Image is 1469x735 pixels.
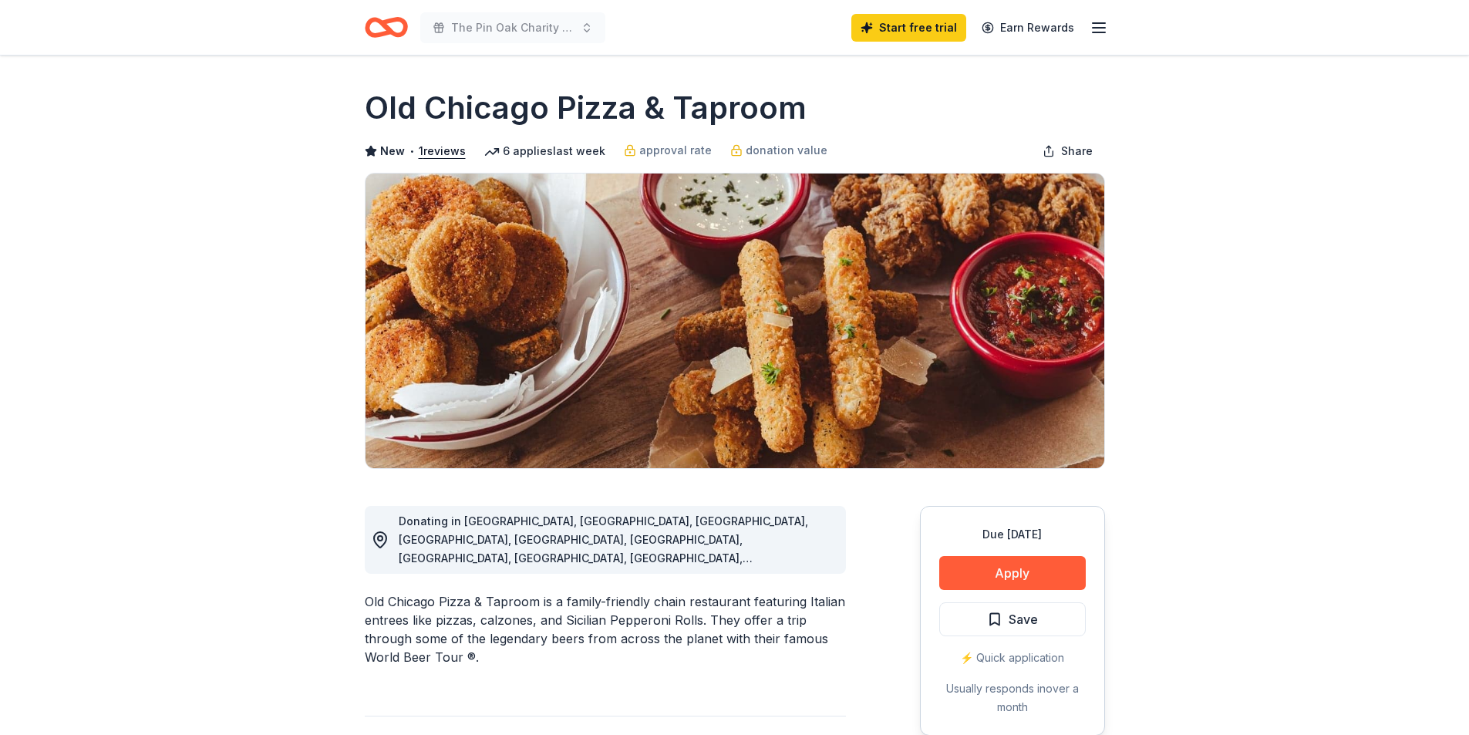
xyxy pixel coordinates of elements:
div: ⚡️ Quick application [939,649,1086,667]
div: Old Chicago Pizza & Taproom is a family-friendly chain restaurant featuring Italian entrees like ... [365,592,846,666]
div: 6 applies last week [484,142,605,160]
span: Share [1061,142,1093,160]
span: • [409,145,414,157]
a: Start free trial [851,14,966,42]
button: The Pin Oak Charity Horse Show [420,12,605,43]
button: 1reviews [419,142,466,160]
button: Apply [939,556,1086,590]
a: donation value [730,141,827,160]
div: Due [DATE] [939,525,1086,544]
span: The Pin Oak Charity Horse Show [451,19,574,37]
h1: Old Chicago Pizza & Taproom [365,86,807,130]
div: Usually responds in over a month [939,679,1086,716]
a: Earn Rewards [972,14,1083,42]
button: Save [939,602,1086,636]
a: approval rate [624,141,712,160]
span: Save [1009,609,1038,629]
span: Donating in [GEOGRAPHIC_DATA], [GEOGRAPHIC_DATA], [GEOGRAPHIC_DATA], [GEOGRAPHIC_DATA], [GEOGRAPH... [399,514,808,657]
img: Image for Old Chicago Pizza & Taproom [366,174,1104,468]
span: New [380,142,405,160]
button: Share [1030,136,1105,167]
a: Home [365,9,408,46]
span: donation value [746,141,827,160]
span: approval rate [639,141,712,160]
